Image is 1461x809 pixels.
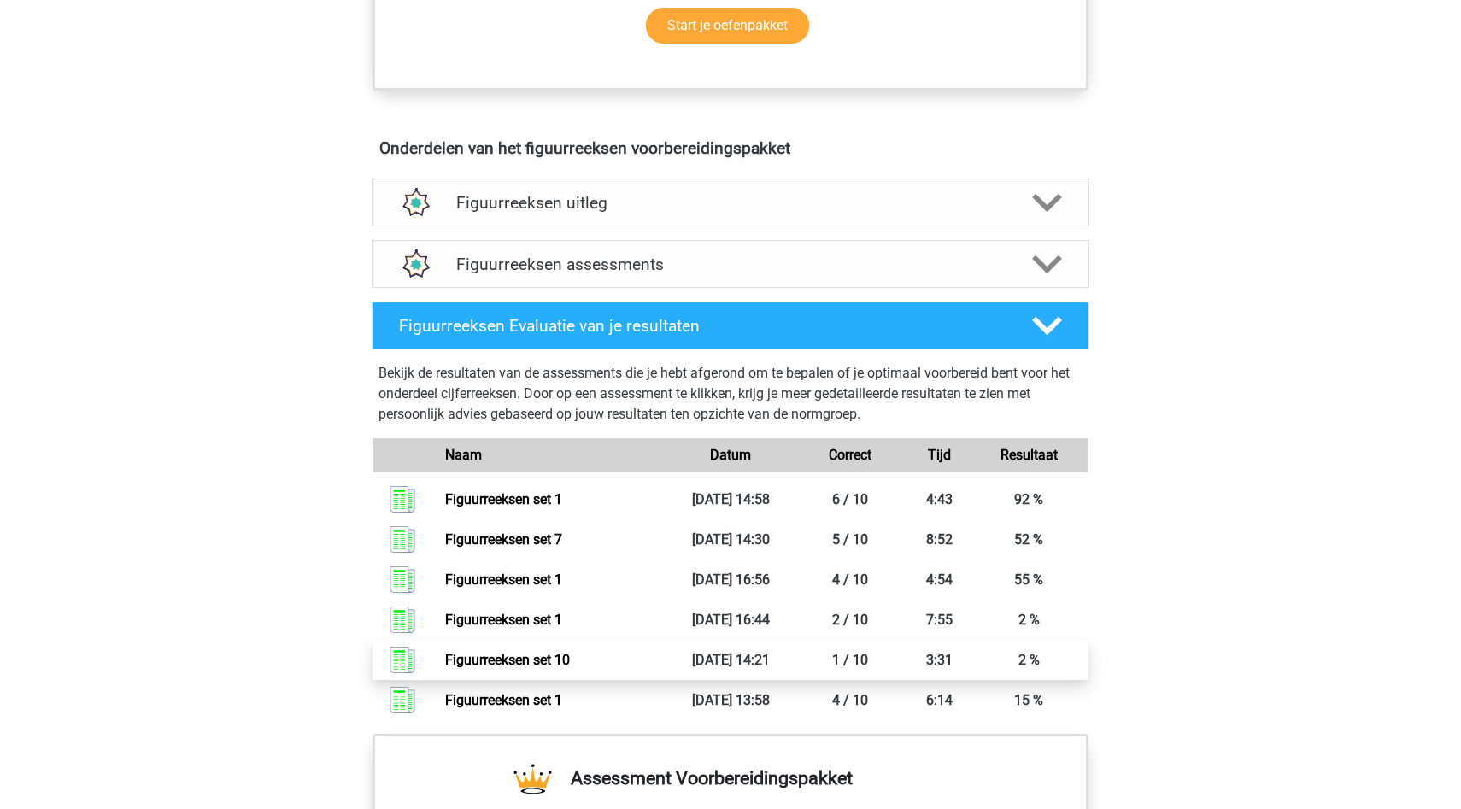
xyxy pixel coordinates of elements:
[432,445,671,466] div: Naam
[393,243,437,286] img: figuurreeksen assessments
[393,181,437,225] img: figuurreeksen uitleg
[671,445,790,466] div: Datum
[445,531,562,548] a: Figuurreeksen set 7
[445,652,570,668] a: Figuurreeksen set 10
[910,445,970,466] div: Tijd
[456,193,1005,213] h4: Figuurreeksen uitleg
[445,491,562,507] a: Figuurreeksen set 1
[445,572,562,588] a: Figuurreeksen set 1
[969,445,1088,466] div: Resultaat
[646,8,809,44] a: Start je oefenpakket
[445,612,562,628] a: Figuurreeksen set 1
[790,445,910,466] div: Correct
[378,363,1083,425] p: Bekijk de resultaten van de assessments die je hebt afgerond om te bepalen of je optimaal voorber...
[379,138,1082,158] h4: Onderdelen van het figuurreeksen voorbereidingspakket
[456,255,1005,274] h4: Figuurreeksen assessments
[365,240,1096,288] a: assessments Figuurreeksen assessments
[365,179,1096,226] a: uitleg Figuurreeksen uitleg
[365,302,1096,349] a: Figuurreeksen Evaluatie van je resultaten
[445,692,562,708] a: Figuurreeksen set 1
[399,316,1005,336] h4: Figuurreeksen Evaluatie van je resultaten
